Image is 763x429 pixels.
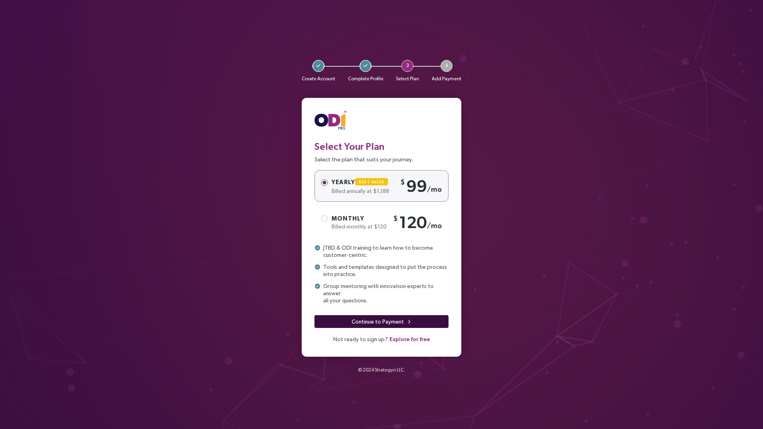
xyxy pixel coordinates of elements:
[400,178,406,186] sup: $
[323,282,449,304] span: Group mentoring with innovation experts to answer all your questions.
[401,60,413,72] span: 3
[441,60,453,72] span: 4
[314,141,449,152] h3: Select Your Plan
[375,367,404,373] a: Strategyn LLC
[393,212,442,233] div: 120
[332,215,364,222] span: Monthly
[302,74,335,83] p: Create Account
[314,155,449,164] p: Select the plan that suits your journey.
[314,315,449,328] button: Continue to Payment
[400,175,442,197] div: 99
[427,185,442,193] sub: /mo
[427,221,442,230] sub: /mo
[348,74,383,83] p: Complete Profile
[393,214,399,222] sup: $
[323,244,433,258] span: JTBD & ODI training to learn how to become customer-centric.
[323,263,447,278] span: Tools and templates designed to put the process into practice.
[396,74,419,83] p: Select Plan
[332,223,387,230] span: Billed monthly at $120
[352,317,404,326] span: Continue to Payment
[432,74,461,83] p: Add Payment
[389,335,430,344] span: Explore for free
[333,336,430,342] span: Not ready to sign up?
[332,179,391,185] span: Yearly
[389,334,430,344] button: Explore for free
[314,111,346,131] img: ODIpro
[302,357,461,383] div: © 2024 .
[359,180,384,184] span: Best Value
[332,188,389,194] span: Billed annually at $1,188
